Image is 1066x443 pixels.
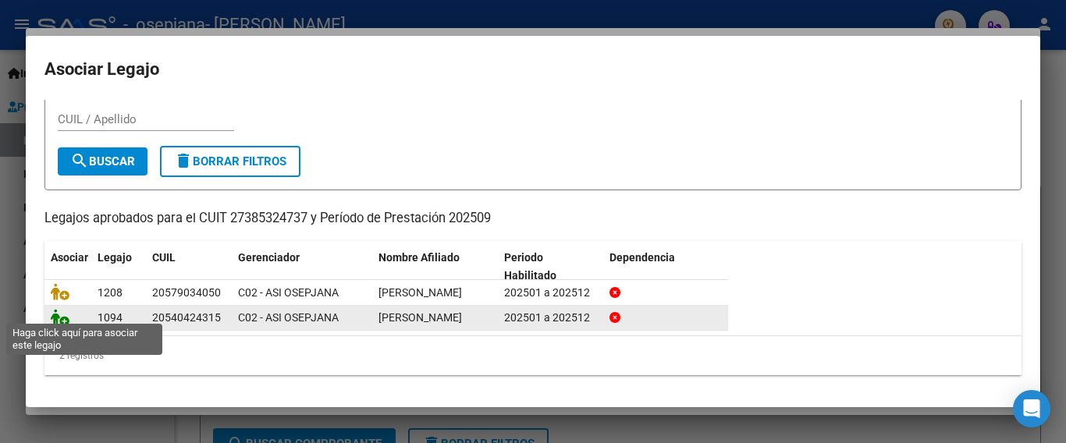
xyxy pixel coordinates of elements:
[174,154,286,168] span: Borrar Filtros
[98,286,123,299] span: 1208
[91,241,146,292] datatable-header-cell: Legajo
[504,309,597,327] div: 202501 a 202512
[44,241,91,292] datatable-header-cell: Asociar
[504,284,597,302] div: 202501 a 202512
[51,251,88,264] span: Asociar
[146,241,232,292] datatable-header-cell: CUIL
[152,251,176,264] span: CUIL
[44,336,1022,375] div: 2 registros
[504,251,556,282] span: Periodo Habilitado
[70,154,135,168] span: Buscar
[98,251,132,264] span: Legajo
[498,241,603,292] datatable-header-cell: Periodo Habilitado
[378,311,462,324] span: LOPEZ MENDEZ LAZARO
[174,151,193,170] mat-icon: delete
[44,55,1022,84] h2: Asociar Legajo
[152,309,221,327] div: 20540424315
[238,251,300,264] span: Gerenciador
[152,284,221,302] div: 20579034050
[603,241,729,292] datatable-header-cell: Dependencia
[160,146,300,177] button: Borrar Filtros
[58,147,147,175] button: Buscar
[378,251,460,264] span: Nombre Afiliado
[232,241,372,292] datatable-header-cell: Gerenciador
[238,311,339,324] span: C02 - ASI OSEPJANA
[1013,390,1050,427] div: Open Intercom Messenger
[238,286,339,299] span: C02 - ASI OSEPJANA
[98,311,123,324] span: 1094
[378,286,462,299] span: LOPEZ MENDEZ FAUSTO
[44,209,1022,229] p: Legajos aprobados para el CUIT 27385324737 y Período de Prestación 202509
[372,241,498,292] datatable-header-cell: Nombre Afiliado
[70,151,89,170] mat-icon: search
[609,251,675,264] span: Dependencia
